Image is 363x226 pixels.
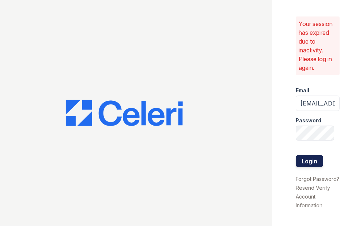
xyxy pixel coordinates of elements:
[296,155,323,167] button: Login
[296,87,309,94] label: Email
[299,19,337,72] p: Your session has expired due to inactivity. Please log in again.
[66,100,183,126] img: CE_Logo_Blue-a8612792a0a2168367f1c8372b55b34899dd931a85d93a1a3d3e32e68fde9ad4.png
[296,185,330,208] a: Resend Verify Account Information
[296,117,321,124] label: Password
[296,176,339,182] a: Forgot Password?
